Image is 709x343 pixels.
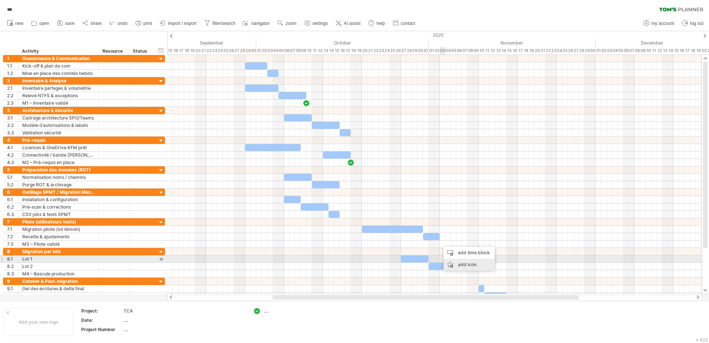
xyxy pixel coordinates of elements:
div: Licences & OneDrive KFM prêt [22,144,95,151]
div: .... [123,326,186,333]
div: Thursday, 13 November 2025 [495,47,501,55]
div: Modèle d’autorisations & labels [22,122,95,129]
div: 6.2 [7,203,18,210]
div: Status [133,48,149,55]
span: AI assist [344,21,360,26]
div: Migration par lots [22,248,95,255]
div: Thursday, 20 November 2025 [534,47,540,55]
div: Thursday, 30 October 2025 [418,47,423,55]
div: Wednesday, 3 December 2025 [607,47,612,55]
div: Wednesday, 17 September 2025 [178,47,184,55]
div: Tuesday, 7 October 2025 [290,47,295,55]
div: .... [264,308,304,314]
div: 4.2 [7,151,18,159]
a: share [80,19,104,28]
span: filter/search [212,21,235,26]
a: print [133,19,154,28]
div: Friday, 17 October 2025 [345,47,351,55]
div: Saturday, 15 November 2025 [507,47,512,55]
div: Saturday, 13 December 2025 [662,47,668,55]
div: Sunday, 26 October 2025 [395,47,401,55]
span: my account [652,21,674,26]
div: 3.3 [7,129,18,136]
div: 8.1 [7,255,18,262]
div: add time block [443,247,495,259]
div: Wednesday, 15 October 2025 [334,47,340,55]
a: filter/search [202,19,238,28]
div: 3.1 [7,114,18,121]
div: Wednesday, 5 November 2025 [451,47,456,55]
span: help [376,21,385,26]
div: Saturday, 4 October 2025 [273,47,278,55]
div: Sunday, 19 October 2025 [356,47,362,55]
div: Sunday, 5 October 2025 [278,47,284,55]
div: 9.1 [7,285,18,292]
a: undo [108,19,130,28]
div: 8.2 [7,263,18,270]
div: Tuesday, 18 November 2025 [523,47,529,55]
a: zoom [276,19,299,28]
div: Cutover & Post‑migration [22,278,95,285]
div: Thursday, 4 December 2025 [612,47,618,55]
div: 6.1 [7,196,18,203]
div: add icon [443,259,495,271]
div: Lot 1 [22,255,95,262]
div: Friday, 31 October 2025 [423,47,429,55]
div: Resource [102,48,125,55]
div: 8 [7,248,18,255]
div: Sunday, 23 November 2025 [551,47,557,55]
div: Friday, 19 September 2025 [189,47,195,55]
a: navigator [241,19,272,28]
span: save [65,21,75,26]
div: Thursday, 18 December 2025 [690,47,696,55]
div: Wednesday, 1 October 2025 [256,47,262,55]
div: Saturday, 25 October 2025 [390,47,395,55]
div: 1 [7,55,18,62]
div: Sunday, 12 October 2025 [317,47,323,55]
div: Sunday, 2 November 2025 [434,47,440,55]
a: contact [391,19,418,28]
div: Saturday, 11 October 2025 [312,47,317,55]
div: 1.2 [7,70,18,77]
div: Pré‑scan & corrections [22,203,95,210]
div: Gouvernance & Communication [22,55,95,62]
div: 2 [7,77,18,84]
div: Monday, 8 December 2025 [634,47,640,55]
div: 5.1 [7,174,18,181]
div: Monday, 1 December 2025 [596,47,601,55]
div: Friday, 10 October 2025 [306,47,312,55]
div: Monday, 20 October 2025 [362,47,367,55]
div: Tuesday, 14 October 2025 [329,47,334,55]
a: open [29,19,52,28]
div: Saturday, 22 November 2025 [545,47,551,55]
div: Project: [81,308,122,314]
div: Saturday, 18 October 2025 [351,47,356,55]
div: Sunday, 14 December 2025 [668,47,673,55]
div: Sunday, 21 September 2025 [201,47,206,55]
div: Inventaire & Analyse [22,77,95,84]
div: TCA [123,308,186,314]
div: Wednesday, 24 September 2025 [217,47,223,55]
div: Préparation des données (ROT) [22,166,95,173]
div: Architecture & Sécurité [22,107,95,114]
div: M2 – Pré‑requis en place [22,159,95,166]
div: Tuesday, 28 October 2025 [406,47,412,55]
div: Sunday, 9 November 2025 [473,47,479,55]
div: CSV jobs & tests SPMT [22,211,95,218]
div: Friday, 5 December 2025 [618,47,623,55]
div: Wednesday, 17 December 2025 [685,47,690,55]
div: 4 [7,137,18,144]
div: scroll to activity [158,255,165,263]
div: Wednesday, 26 November 2025 [568,47,573,55]
div: Inventaire partages & volumétrie [22,85,95,92]
div: Thursday, 23 October 2025 [379,47,384,55]
div: Friday, 12 December 2025 [657,47,662,55]
div: Monday, 27 October 2025 [401,47,406,55]
div: Date: [81,317,122,323]
div: Friday, 7 November 2025 [462,47,468,55]
span: settings [313,21,328,26]
div: Thursday, 16 October 2025 [340,47,345,55]
div: Wednesday, 29 October 2025 [412,47,418,55]
div: Thursday, 6 November 2025 [456,47,462,55]
span: contact [401,21,415,26]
